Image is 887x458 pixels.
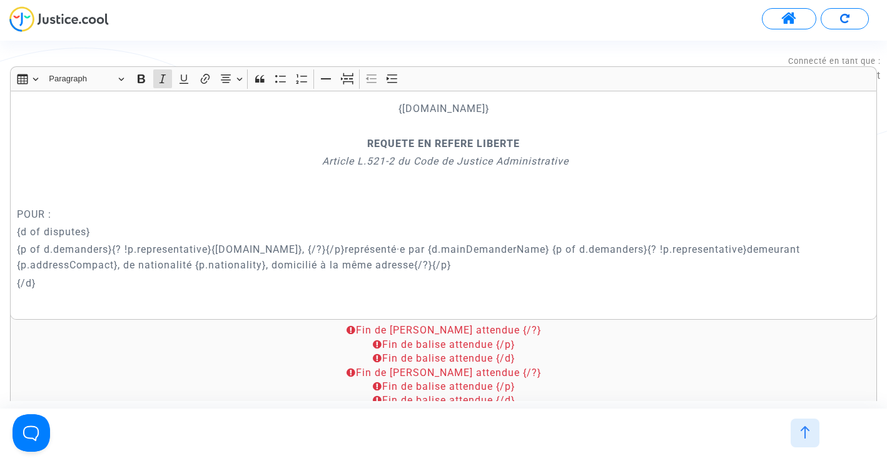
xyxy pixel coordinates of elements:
div: Editor toolbar [10,66,877,91]
div: Rich Text Editor, main [10,91,877,320]
span: Paragraph [49,71,114,86]
img: Recommencer le formulaire [840,14,849,23]
iframe: Help Scout Beacon - Open [13,414,50,452]
img: jc-logo.svg [9,6,109,32]
button: Paragraph [43,69,129,89]
button: Accéder à mon espace utilisateur [762,8,816,29]
p: {[DOMAIN_NAME]} [17,101,871,116]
